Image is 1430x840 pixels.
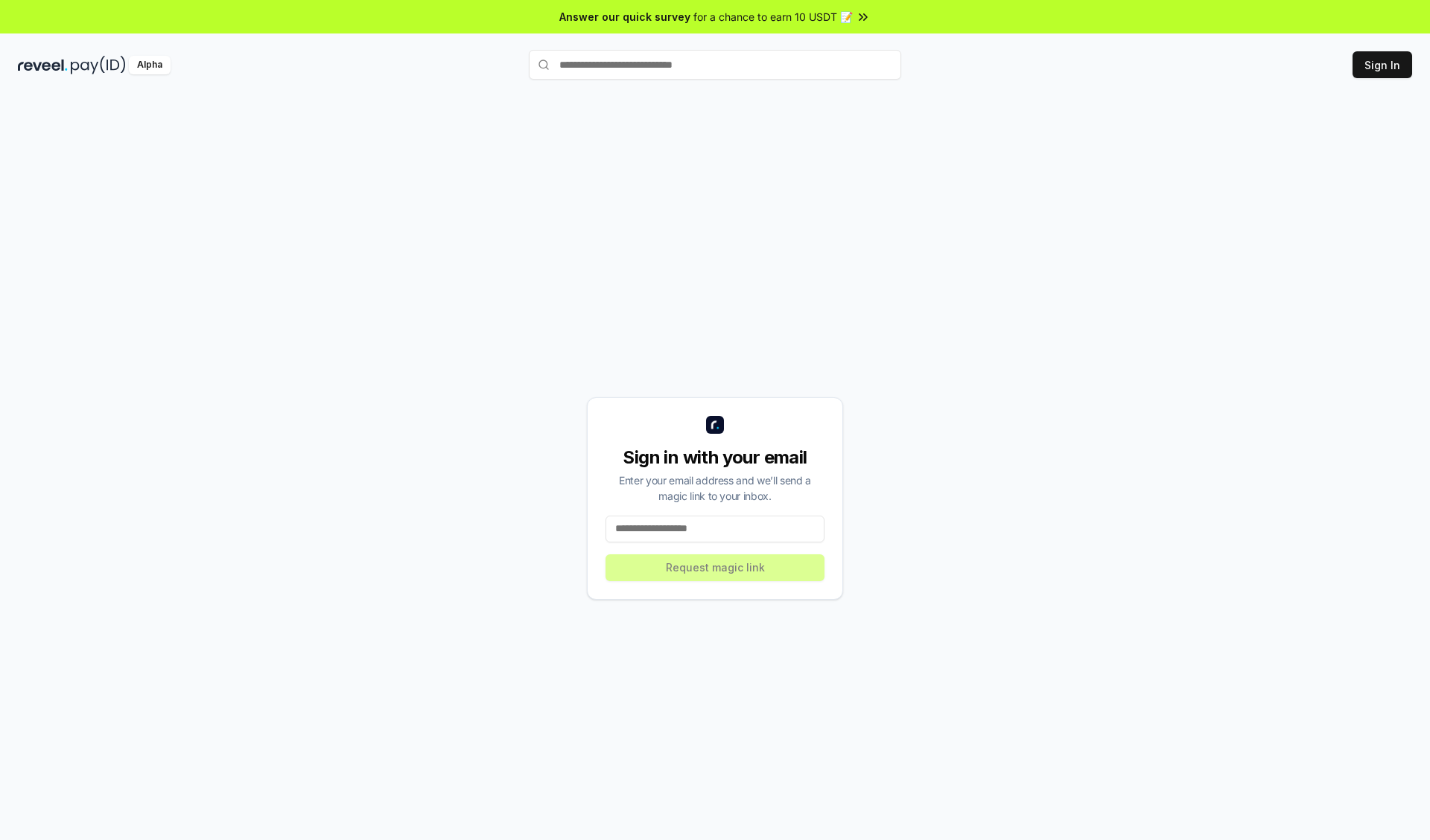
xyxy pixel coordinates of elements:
div: Enter your email address and we’ll send a magic link to your inbox. [606,472,824,504]
span: for a chance to earn 10 USDT 📝 [693,9,853,25]
span: Answer our quick survey [559,9,690,25]
img: logo_small [706,416,724,434]
div: Sign in with your email [606,446,824,469]
img: reveel_dark [18,56,68,74]
button: Sign In [1353,51,1412,78]
img: pay_id [71,56,126,74]
div: Alpha [129,56,171,74]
